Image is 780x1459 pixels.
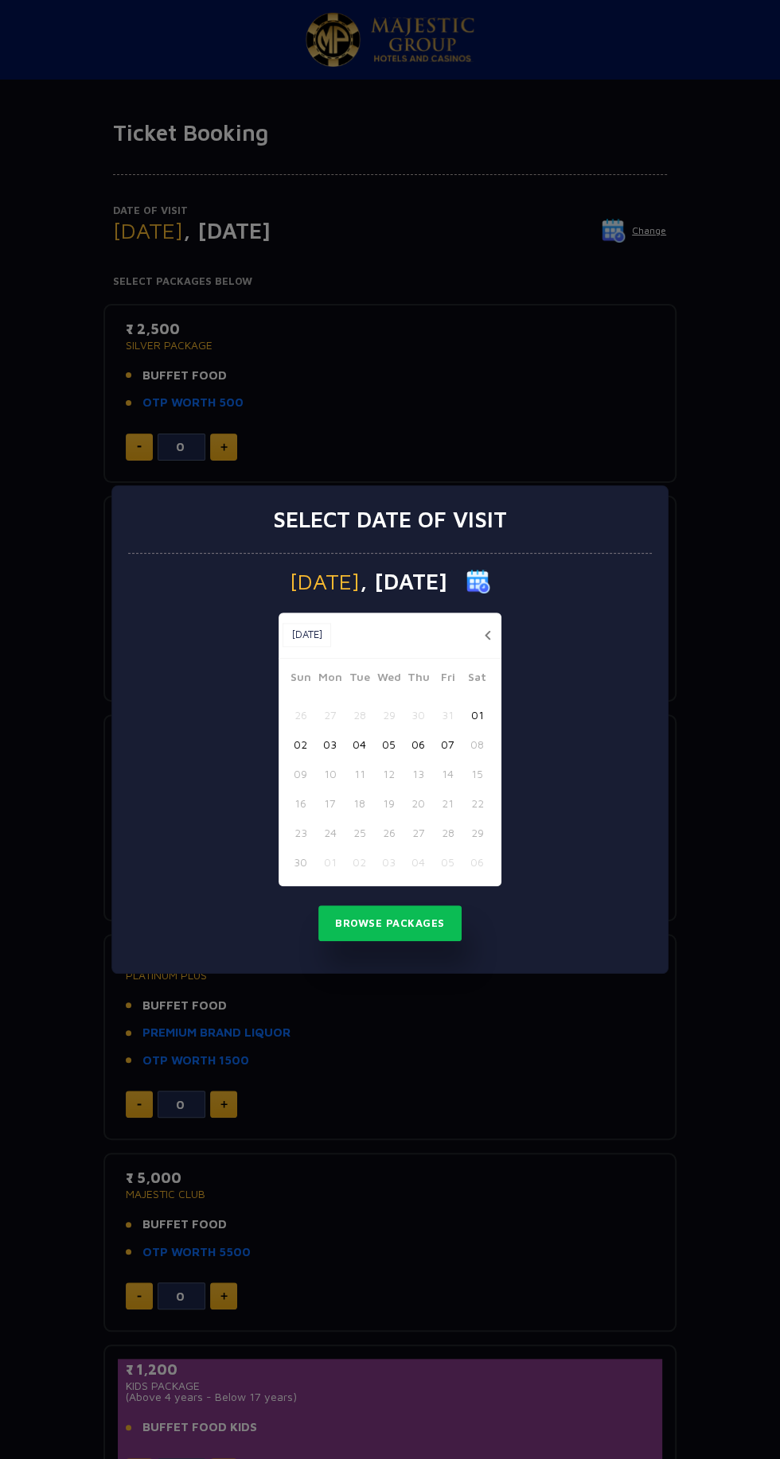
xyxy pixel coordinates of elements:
button: 26 [374,818,404,847]
span: Wed [374,668,404,691]
button: 27 [315,700,345,729]
button: 02 [286,729,315,759]
span: Thu [404,668,433,691]
img: calender icon [466,570,490,593]
button: 03 [374,847,404,877]
button: 29 [462,818,492,847]
button: 30 [404,700,433,729]
button: 27 [404,818,433,847]
button: 04 [345,729,374,759]
button: 10 [315,759,345,788]
span: Sat [462,668,492,691]
button: 13 [404,759,433,788]
button: 24 [315,818,345,847]
button: 15 [462,759,492,788]
span: Mon [315,668,345,691]
span: Fri [433,668,462,691]
button: 22 [462,788,492,818]
button: 06 [404,729,433,759]
button: 02 [345,847,374,877]
button: 03 [315,729,345,759]
button: [DATE] [283,623,331,647]
button: 28 [433,818,462,847]
button: 23 [286,818,315,847]
span: Tue [345,668,374,691]
button: 09 [286,759,315,788]
button: 04 [404,847,433,877]
span: Sun [286,668,315,691]
span: , [DATE] [360,570,447,593]
button: 08 [462,729,492,759]
h3: Select date of visit [273,506,507,533]
button: 20 [404,788,433,818]
button: 16 [286,788,315,818]
button: 11 [345,759,374,788]
button: 26 [286,700,315,729]
button: 01 [462,700,492,729]
button: 14 [433,759,462,788]
button: Browse Packages [318,905,462,942]
button: 21 [433,788,462,818]
button: 28 [345,700,374,729]
button: 17 [315,788,345,818]
button: 29 [374,700,404,729]
button: 01 [315,847,345,877]
button: 25 [345,818,374,847]
button: 05 [433,847,462,877]
button: 30 [286,847,315,877]
button: 05 [374,729,404,759]
button: 18 [345,788,374,818]
button: 07 [433,729,462,759]
button: 31 [433,700,462,729]
button: 19 [374,788,404,818]
button: 06 [462,847,492,877]
span: [DATE] [290,570,360,593]
button: 12 [374,759,404,788]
